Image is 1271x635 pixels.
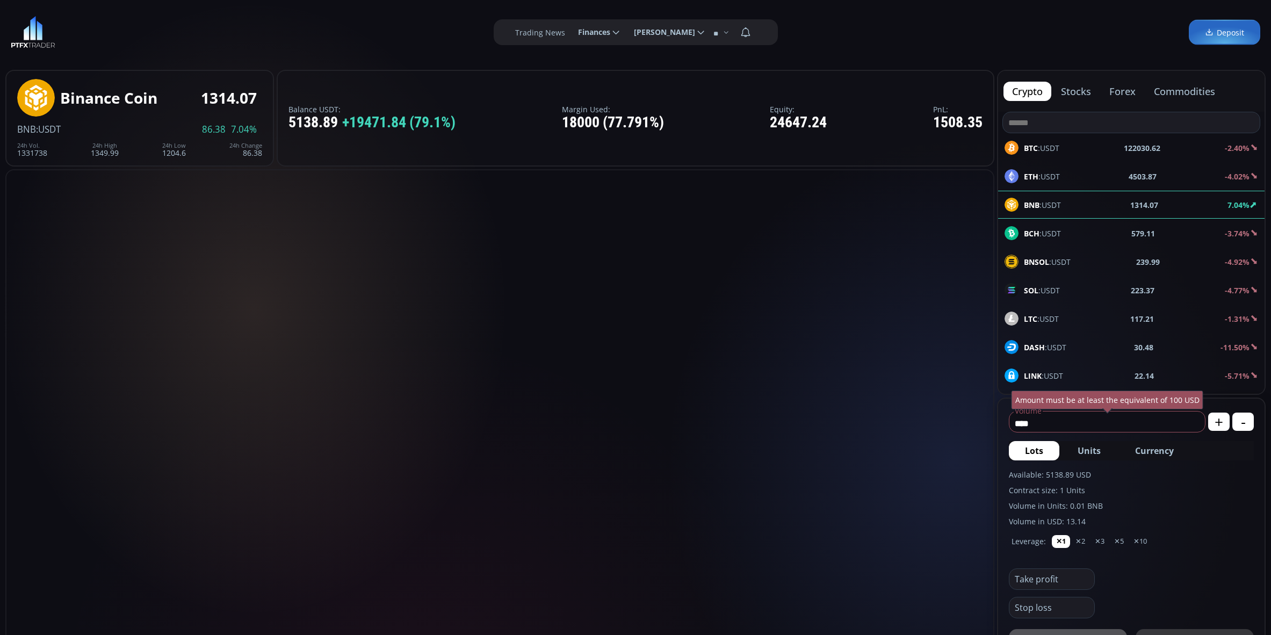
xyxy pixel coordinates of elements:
[1101,82,1144,101] button: forex
[1131,228,1155,239] b: 579.11
[770,105,827,113] label: Equity:
[562,114,664,131] div: 18000 (77.791%)
[1061,441,1117,460] button: Units
[162,142,186,157] div: 1204.6
[1009,485,1254,496] label: Contract size: 1 Units
[11,16,55,48] img: LOGO
[1052,535,1070,548] button: ✕1
[1024,256,1071,268] span: :USDT
[91,142,119,157] div: 1349.99
[626,21,695,43] span: [PERSON_NAME]
[60,90,157,106] div: Binance Coin
[1078,444,1101,457] span: Units
[1009,500,1254,511] label: Volume in Units: 0.01 BNB
[231,125,257,134] span: 7.04%
[229,142,262,149] div: 24h Change
[1124,142,1160,154] b: 122030.62
[1232,413,1254,431] button: -
[1221,342,1250,352] b: -11.50%
[1003,82,1051,101] button: crypto
[1071,535,1089,548] button: ✕2
[288,105,456,113] label: Balance USDT:
[1134,342,1153,353] b: 30.48
[1024,371,1042,381] b: LINK
[1225,285,1250,295] b: -4.77%
[1136,256,1160,268] b: 239.99
[1024,285,1060,296] span: :USDT
[1024,314,1037,324] b: LTC
[562,105,664,113] label: Margin Used:
[1135,444,1174,457] span: Currency
[17,142,47,149] div: 24h Vol.
[17,123,36,135] span: BNB
[162,142,186,149] div: 24h Low
[1205,27,1244,38] span: Deposit
[17,142,47,157] div: 1331738
[229,142,262,157] div: 86.38
[1129,535,1151,548] button: ✕10
[1024,228,1061,239] span: :USDT
[1119,441,1190,460] button: Currency
[1024,370,1063,381] span: :USDT
[1024,285,1038,295] b: SOL
[1024,143,1038,153] b: BTC
[1009,516,1254,527] label: Volume in USD: 13.14
[288,114,456,131] div: 5138.89
[1024,228,1039,239] b: BCH
[1110,535,1128,548] button: ✕5
[1024,313,1059,324] span: :USDT
[1208,413,1230,431] button: +
[933,114,983,131] div: 1508.35
[1024,342,1045,352] b: DASH
[1012,391,1203,409] div: Amount must be at least the equivalent of 100 USD
[1025,444,1043,457] span: Lots
[1052,82,1100,101] button: stocks
[933,105,983,113] label: PnL:
[1024,171,1038,182] b: ETH
[342,114,456,131] span: +19471.84 (79.1%)
[202,125,226,134] span: 86.38
[1012,536,1046,547] label: Leverage:
[1131,285,1154,296] b: 223.37
[1225,171,1250,182] b: -4.02%
[1091,535,1109,548] button: ✕3
[1225,257,1250,267] b: -4.92%
[1009,441,1059,460] button: Lots
[1225,314,1250,324] b: -1.31%
[1135,370,1154,381] b: 22.14
[515,27,565,38] label: Trading News
[1009,469,1254,480] label: Available: 5138.89 USD
[1225,143,1250,153] b: -2.40%
[1225,228,1250,239] b: -3.74%
[1024,257,1049,267] b: BNSOL
[1130,313,1154,324] b: 117.21
[1189,20,1260,45] a: Deposit
[1024,171,1060,182] span: :USDT
[1225,371,1250,381] b: -5.71%
[201,90,257,106] div: 1314.07
[1129,171,1157,182] b: 4503.87
[1024,142,1059,154] span: :USDT
[570,21,610,43] span: Finances
[770,114,827,131] div: 24647.24
[36,123,61,135] span: :USDT
[1145,82,1224,101] button: commodities
[1024,342,1066,353] span: :USDT
[91,142,119,149] div: 24h High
